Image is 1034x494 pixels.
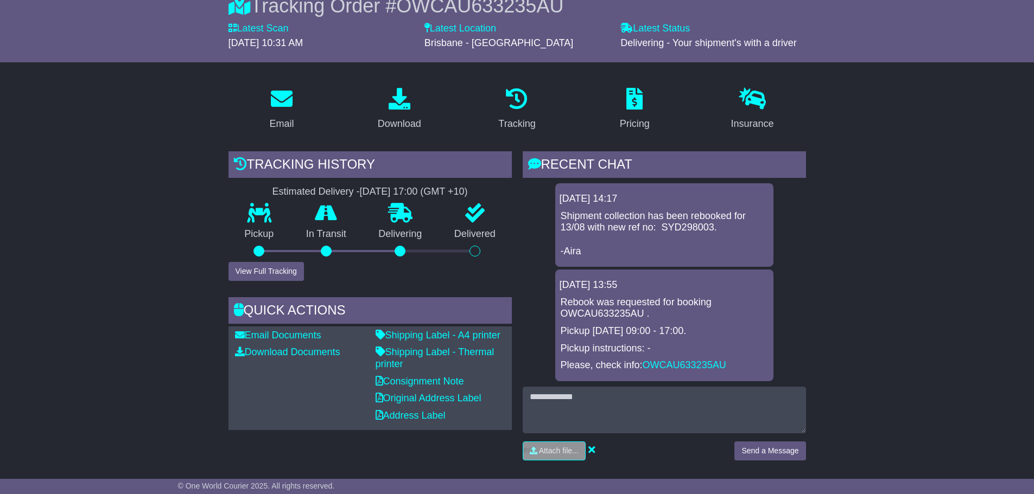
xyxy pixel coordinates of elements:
span: Brisbane - [GEOGRAPHIC_DATA] [424,37,573,48]
p: In Transit [290,228,363,240]
p: Pickup [229,228,290,240]
span: © One World Courier 2025. All rights reserved. [178,482,335,490]
div: Tracking history [229,151,512,181]
div: Insurance [731,117,774,131]
span: Delivering - Your shipment's with a driver [620,37,797,48]
p: Delivering [363,228,439,240]
a: Email Documents [235,330,321,341]
a: Download [371,84,428,135]
p: Delivered [438,228,512,240]
a: Consignment Note [376,376,464,387]
div: Pricing [620,117,650,131]
a: Pricing [613,84,657,135]
p: Pickup [DATE] 09:00 - 17:00. [561,325,768,337]
a: Address Label [376,410,446,421]
label: Latest Location [424,23,496,35]
a: Original Address Label [376,393,481,403]
div: [DATE] 13:55 [560,279,769,291]
p: Pickup instructions: - [561,343,768,355]
p: Rebook was requested for booking OWCAU633235AU . [561,297,768,320]
a: Email [262,84,301,135]
div: Quick Actions [229,297,512,326]
div: Email [269,117,294,131]
a: OWCAU633235AU [643,360,726,370]
span: [DATE] 10:31 AM [229,37,303,48]
div: Tracking [498,117,535,131]
button: View Full Tracking [229,262,304,281]
a: Shipping Label - A4 printer [376,330,500,341]
div: Estimated Delivery - [229,186,512,198]
a: Download Documents [235,347,340,357]
p: Shipment collection has been rebooked for 13/08 with new ref no: SYD298003. -Aira [561,210,768,257]
a: Shipping Label - Thermal printer [376,347,494,369]
div: RECENT CHAT [523,151,806,181]
button: Send a Message [734,441,805,460]
div: [DATE] 14:17 [560,193,769,205]
a: Tracking [491,84,542,135]
p: Please, check info: [561,360,768,371]
div: [DATE] 17:00 (GMT +10) [360,186,468,198]
label: Latest Scan [229,23,289,35]
a: Insurance [724,84,781,135]
label: Latest Status [620,23,690,35]
div: Download [378,117,421,131]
